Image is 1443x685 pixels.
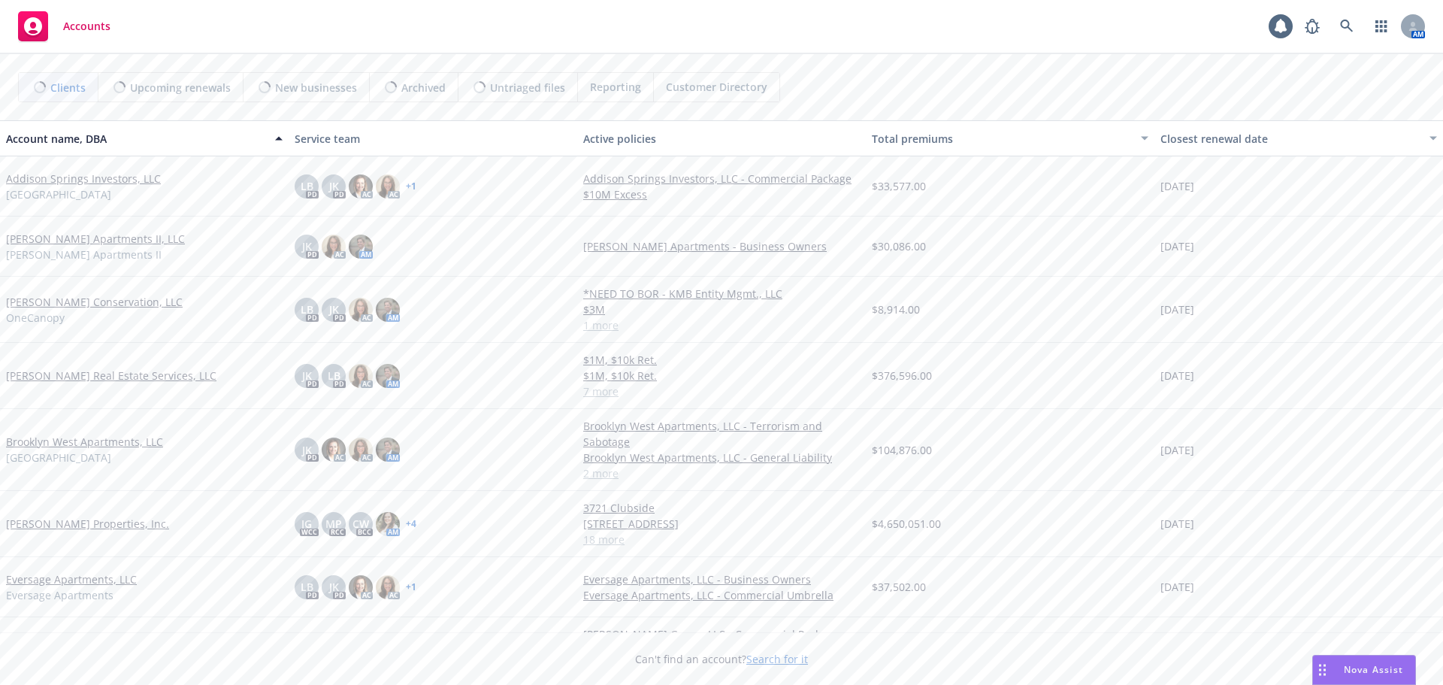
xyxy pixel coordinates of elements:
[406,520,416,529] a: + 4
[583,317,860,333] a: 1 more
[583,571,860,587] a: Eversage Apartments, LLC - Business Owners
[1160,368,1194,383] span: [DATE]
[583,171,860,186] a: Addison Springs Investors, LLC - Commercial Package
[872,238,926,254] span: $30,086.00
[1366,11,1396,41] a: Switch app
[328,368,340,383] span: LB
[301,178,313,194] span: LB
[301,302,313,317] span: LB
[666,79,767,95] span: Customer Directory
[583,238,860,254] a: [PERSON_NAME] Apartments - Business Owners
[583,587,860,603] a: Eversage Apartments, LLC - Commercial Umbrella
[872,516,941,532] span: $4,650,051.00
[1160,516,1194,532] span: [DATE]
[1160,579,1194,595] span: [DATE]
[329,178,339,194] span: JK
[583,286,860,302] a: *NEED TO BOR - KMB Entity Mgmt., LLC
[6,186,111,202] span: [GEOGRAPHIC_DATA]
[490,80,565,95] span: Untriaged files
[406,583,416,592] a: + 1
[1160,442,1194,458] span: [DATE]
[6,516,169,532] a: [PERSON_NAME] Properties, Inc.
[301,516,312,532] span: JG
[1313,656,1332,684] div: Drag to move
[301,579,313,595] span: LB
[583,626,860,642] a: [PERSON_NAME] Group, LLC - Commercial Package
[590,79,641,95] span: Reporting
[275,80,357,95] span: New businesses
[866,120,1154,156] button: Total premiums
[325,516,342,532] span: MP
[583,418,860,450] a: Brooklyn West Apartments, LLC - Terrorism and Sabotage
[635,651,808,667] span: Can't find an account?
[583,450,860,465] a: Brooklyn West Apartments, LLC - General Liability
[322,438,346,462] img: photo
[6,231,185,247] a: [PERSON_NAME] Apartments II, LLC
[295,131,571,147] div: Service team
[583,532,860,547] a: 18 more
[1160,238,1194,254] span: [DATE]
[583,500,860,516] a: 3721 Clubside
[329,302,339,317] span: JK
[401,80,446,95] span: Archived
[376,364,400,388] img: photo
[1344,663,1403,676] span: Nova Assist
[349,575,373,599] img: photo
[583,352,860,368] a: $1M, $10k Ret.
[872,579,926,595] span: $37,502.00
[406,182,416,191] a: + 1
[1160,131,1420,147] div: Closest renewal date
[6,450,111,465] span: [GEOGRAPHIC_DATA]
[349,174,373,199] img: photo
[872,368,932,383] span: $376,596.00
[1160,302,1194,317] span: [DATE]
[352,516,369,532] span: CW
[1297,11,1327,41] a: Report a Bug
[329,579,339,595] span: JK
[322,235,346,259] img: photo
[376,575,400,599] img: photo
[376,438,400,462] img: photo
[376,298,400,322] img: photo
[349,235,373,259] img: photo
[6,247,162,262] span: [PERSON_NAME] Apartments II
[50,80,86,95] span: Clients
[583,302,860,317] a: $3M
[1160,178,1194,194] span: [DATE]
[6,131,266,147] div: Account name, DBA
[349,298,373,322] img: photo
[302,442,312,458] span: JK
[6,571,137,587] a: Eversage Apartments, LLC
[6,587,113,603] span: Eversage Apartments
[349,364,373,388] img: photo
[6,434,163,450] a: Brooklyn West Apartments, LLC
[577,120,866,156] button: Active policies
[289,120,577,156] button: Service team
[746,652,808,666] a: Search for it
[583,516,860,532] a: [STREET_ADDRESS]
[376,174,400,199] img: photo
[872,131,1132,147] div: Total premiums
[872,302,920,317] span: $8,914.00
[130,80,231,95] span: Upcoming renewals
[872,442,932,458] span: $104,876.00
[1332,11,1362,41] a: Search
[302,368,312,383] span: JK
[302,238,312,254] span: JK
[12,5,116,47] a: Accounts
[872,178,926,194] span: $33,577.00
[583,186,860,202] a: $10M Excess
[6,368,216,383] a: [PERSON_NAME] Real Estate Services, LLC
[583,465,860,481] a: 2 more
[583,383,860,399] a: 7 more
[6,310,65,326] span: OneCanopy
[1154,120,1443,156] button: Closest renewal date
[349,438,373,462] img: photo
[583,131,860,147] div: Active policies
